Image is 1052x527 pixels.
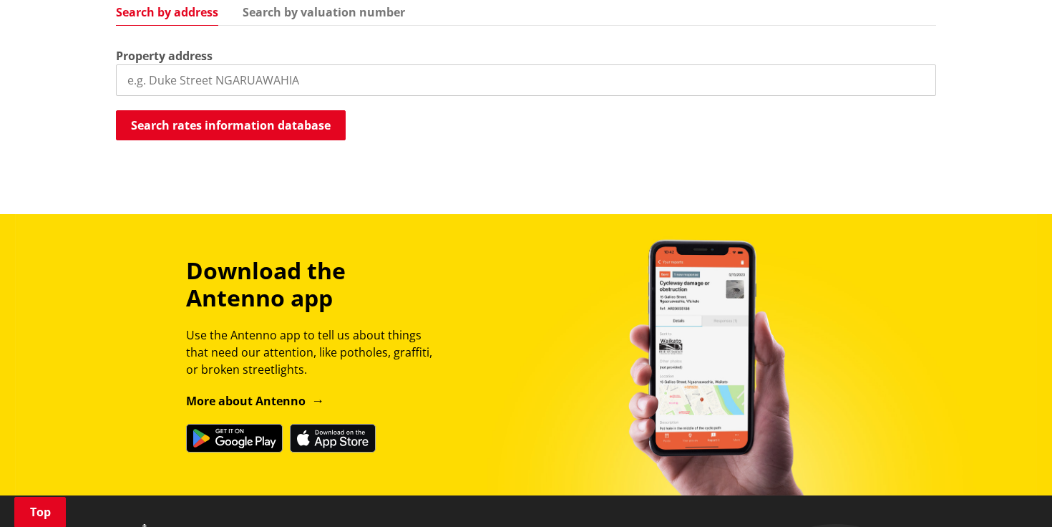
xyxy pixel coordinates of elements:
[116,6,218,18] a: Search by address
[186,257,445,312] h3: Download the Antenno app
[186,393,324,409] a: More about Antenno
[14,497,66,527] a: Top
[186,424,283,453] img: Get it on Google Play
[116,47,213,64] label: Property address
[116,64,936,96] input: e.g. Duke Street NGARUAWAHIA
[290,424,376,453] img: Download on the App Store
[186,327,445,378] p: Use the Antenno app to tell us about things that need our attention, like potholes, graffiti, or ...
[243,6,405,18] a: Search by valuation number
[116,110,346,140] button: Search rates information database
[986,467,1038,518] iframe: Messenger Launcher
